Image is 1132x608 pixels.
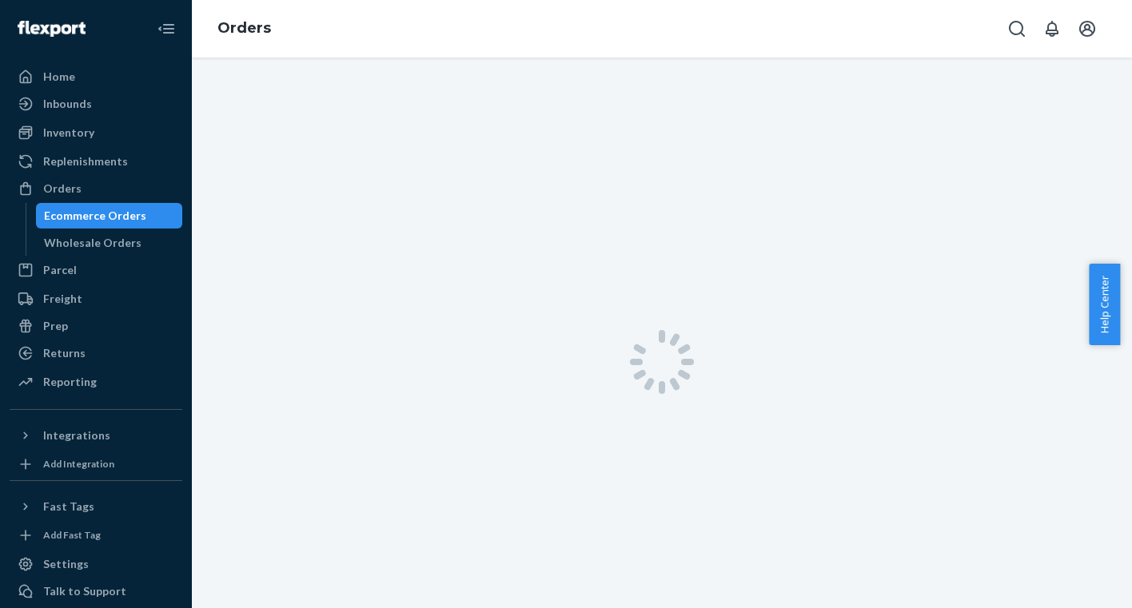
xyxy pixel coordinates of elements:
[10,551,182,577] a: Settings
[205,6,284,52] ol: breadcrumbs
[1036,13,1068,45] button: Open notifications
[1001,13,1033,45] button: Open Search Box
[10,369,182,395] a: Reporting
[10,578,182,604] a: Talk to Support
[43,96,92,112] div: Inbounds
[10,91,182,117] a: Inbounds
[1071,13,1103,45] button: Open account menu
[1089,264,1120,345] button: Help Center
[10,257,182,283] a: Parcel
[43,69,75,85] div: Home
[10,313,182,339] a: Prep
[18,21,86,37] img: Flexport logo
[150,13,182,45] button: Close Navigation
[10,149,182,174] a: Replenishments
[43,318,68,334] div: Prep
[43,262,77,278] div: Parcel
[43,153,128,169] div: Replenishments
[43,457,114,471] div: Add Integration
[10,526,182,545] a: Add Fast Tag
[10,494,182,519] button: Fast Tags
[43,499,94,515] div: Fast Tags
[10,64,182,89] a: Home
[44,235,141,251] div: Wholesale Orders
[36,203,183,228] a: Ecommerce Orders
[10,176,182,201] a: Orders
[36,230,183,256] a: Wholesale Orders
[10,423,182,448] button: Integrations
[43,427,110,443] div: Integrations
[44,208,146,224] div: Ecommerce Orders
[10,286,182,312] a: Freight
[43,583,126,599] div: Talk to Support
[217,19,271,37] a: Orders
[43,556,89,572] div: Settings
[43,374,97,390] div: Reporting
[43,528,101,542] div: Add Fast Tag
[43,291,82,307] div: Freight
[10,120,182,145] a: Inventory
[10,455,182,474] a: Add Integration
[43,125,94,141] div: Inventory
[43,345,86,361] div: Returns
[43,181,82,197] div: Orders
[10,340,182,366] a: Returns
